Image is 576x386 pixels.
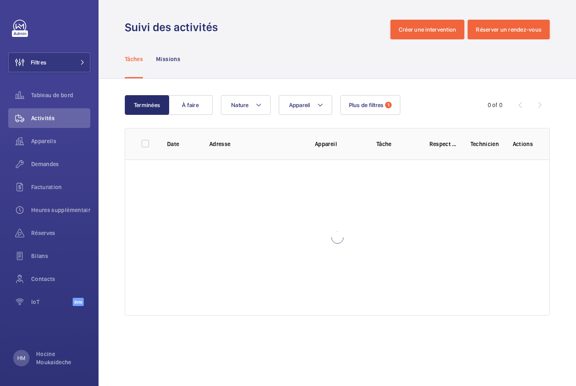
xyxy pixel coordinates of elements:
span: Facturation [31,183,90,191]
button: Créer une intervention [390,20,465,39]
p: Actions [513,140,533,148]
button: Appareil [279,95,332,115]
button: Terminées [125,95,169,115]
h1: Suivi des activités [125,20,223,35]
button: Nature [221,95,271,115]
button: Réserver un rendez-vous [468,20,550,39]
span: IoT [31,298,73,306]
span: Activités [31,114,90,122]
p: Technicien [470,140,500,148]
span: Beta [73,298,84,306]
p: Date [167,140,196,148]
p: Respect délai [429,140,457,148]
span: Appareil [289,102,310,108]
button: Filtres [8,53,90,72]
span: Bilans [31,252,90,260]
p: Tâches [125,55,143,63]
span: Heures supplémentaires [31,206,90,214]
button: À faire [168,95,213,115]
span: Contacts [31,275,90,283]
p: HM [17,354,25,362]
span: Nature [231,102,249,108]
span: Demandes [31,160,90,168]
span: Réserves [31,229,90,237]
p: Adresse [209,140,302,148]
p: Appareil [315,140,363,148]
span: Filtres [31,58,46,66]
p: Hocine Moukaideche [36,350,85,366]
div: 0 of 0 [488,101,503,109]
span: Plus de filtres [349,102,384,108]
p: Tâche [376,140,416,148]
span: Appareils [31,137,90,145]
span: Tableau de bord [31,91,90,99]
p: Missions [156,55,180,63]
button: Plus de filtres1 [340,95,401,115]
span: 1 [385,102,392,108]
